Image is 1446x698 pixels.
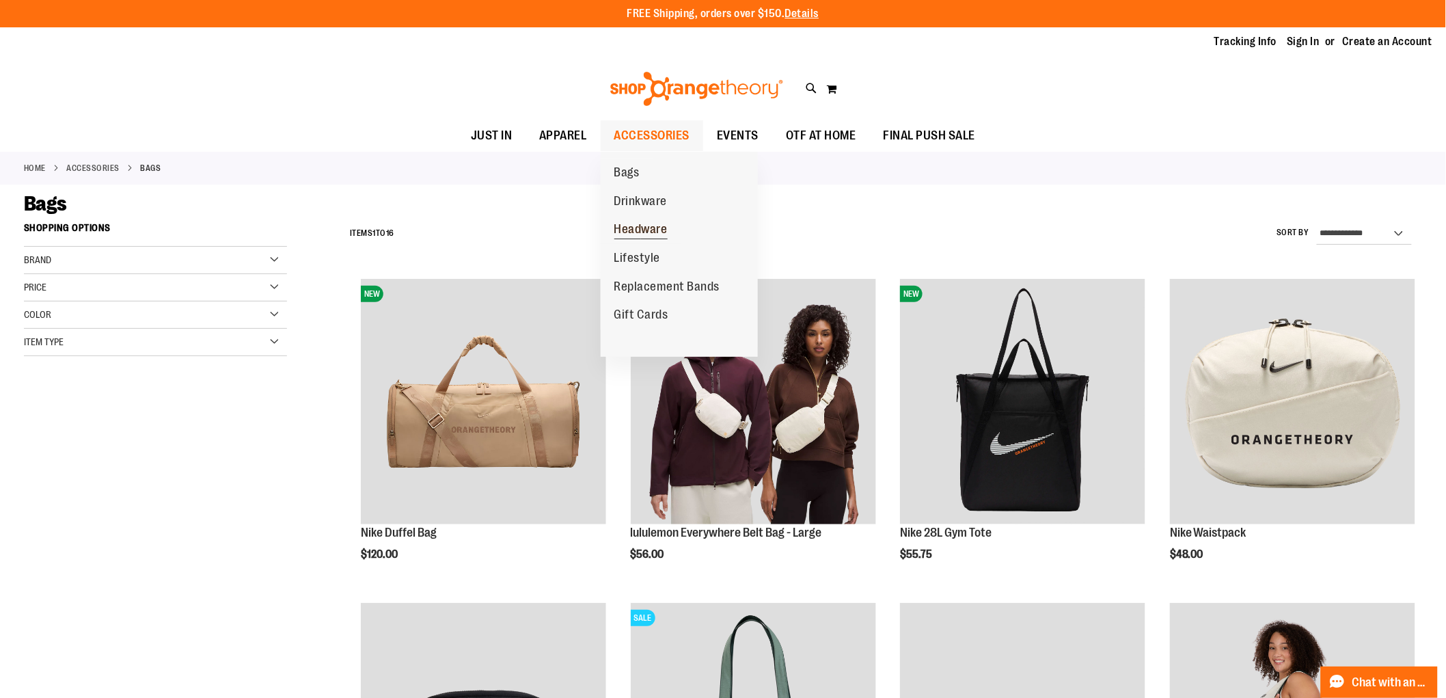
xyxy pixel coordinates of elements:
span: Brand [24,254,51,265]
p: FREE Shipping, orders over $150. [627,6,819,22]
a: Details [785,8,819,20]
a: Sign In [1287,34,1320,49]
span: Chat with an Expert [1352,676,1430,689]
div: product [1163,272,1422,595]
span: $48.00 [1170,548,1205,561]
span: $120.00 [361,548,400,561]
strong: Bags [141,162,161,174]
a: lululemon Everywhere Belt Bag - Large [631,526,822,539]
span: OTF AT HOME [786,120,856,151]
img: Shop Orangetheory [608,72,785,106]
a: Nike 28L Gym Tote [900,526,992,539]
a: ACCESSORIES [67,162,120,174]
img: lululemon Everywhere Belt Bag - Large [631,279,876,524]
span: Headware [614,222,668,239]
h2: Items to [350,223,394,244]
label: Sort By [1277,227,1310,239]
span: $55.75 [900,548,934,561]
span: Replacement Bands [614,280,720,297]
a: Nike Waistpack [1170,526,1246,539]
div: product [354,272,613,595]
span: 16 [386,228,394,238]
a: Tracking Info [1214,34,1277,49]
span: NEW [361,286,383,302]
span: Gift Cards [614,308,668,325]
span: FINAL PUSH SALE [884,120,976,151]
span: $56.00 [631,548,666,561]
a: Create an Account [1343,34,1433,49]
span: Item Type [24,336,64,347]
a: Nike Duffel Bag [361,526,437,539]
a: Nike Waistpack [1170,279,1415,526]
a: Nike 28L Gym ToteNEW [900,279,1145,526]
span: Price [24,282,46,293]
img: Nike Waistpack [1170,279,1415,524]
div: product [624,272,883,595]
span: Drinkware [614,194,668,211]
img: Nike 28L Gym Tote [900,279,1145,524]
span: NEW [900,286,923,302]
button: Chat with an Expert [1321,667,1438,698]
span: Lifestyle [614,251,661,268]
a: lululemon Everywhere Belt Bag - LargeNEW [631,279,876,526]
a: Home [24,162,46,174]
span: 1 [373,228,377,238]
span: ACCESSORIES [614,120,690,151]
span: SALE [631,610,655,626]
span: Color [24,309,51,320]
span: EVENTS [717,120,759,151]
a: Nike Duffel BagNEW [361,279,606,526]
div: product [893,272,1152,595]
span: JUST IN [471,120,513,151]
strong: Shopping Options [24,216,287,247]
img: Nike Duffel Bag [361,279,606,524]
span: APPAREL [539,120,587,151]
span: Bags [24,192,67,215]
span: Bags [614,165,640,183]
